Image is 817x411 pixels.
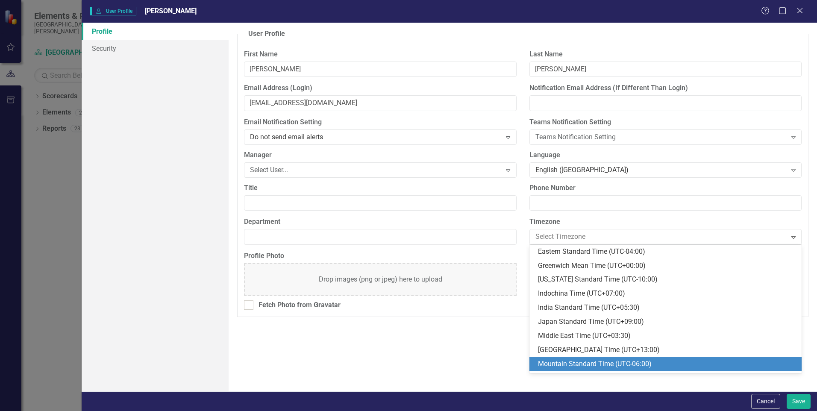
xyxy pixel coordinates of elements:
span: User Profile [90,7,136,15]
span: [PERSON_NAME] [145,7,197,15]
label: Profile Photo [244,251,516,261]
label: Email Address (Login) [244,83,516,93]
label: Email Notification Setting [244,117,516,127]
label: Phone Number [529,183,802,193]
div: [GEOGRAPHIC_DATA] Time (UTC+13:00) [538,345,796,355]
label: Notification Email Address (If Different Than Login) [529,83,802,93]
label: Teams Notification Setting [529,117,802,127]
div: Indochina Time (UTC+07:00) [538,289,796,299]
div: Drop images (png or jpeg) here to upload [319,275,442,285]
div: Teams Notification Setting [535,132,787,142]
label: Language [529,150,802,160]
label: Timezone [529,217,802,227]
label: First Name [244,50,516,59]
label: Manager [244,150,516,160]
div: Select User... [250,165,501,175]
div: Middle East Time (UTC+03:30) [538,331,796,341]
div: Do not send email alerts [250,132,501,142]
label: Title [244,183,516,193]
div: Japan Standard Time (UTC+09:00) [538,317,796,327]
div: Mountain Standard Time (UTC-06:00) [538,359,796,369]
legend: User Profile [244,29,289,39]
button: Cancel [751,394,780,409]
label: Last Name [529,50,802,59]
div: Fetch Photo from Gravatar [259,300,341,310]
div: Eastern Standard Time (UTC-04:00) [538,247,796,257]
button: Save [787,394,811,409]
a: Security [82,40,229,57]
a: Profile [82,23,229,40]
div: English ([GEOGRAPHIC_DATA]) [535,165,787,175]
label: Department [244,217,516,227]
div: [US_STATE] Standard Time (UTC-10:00) [538,275,796,285]
div: India Standard Time (UTC+05:30) [538,303,796,313]
div: Greenwich Mean Time (UTC+00:00) [538,261,796,271]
